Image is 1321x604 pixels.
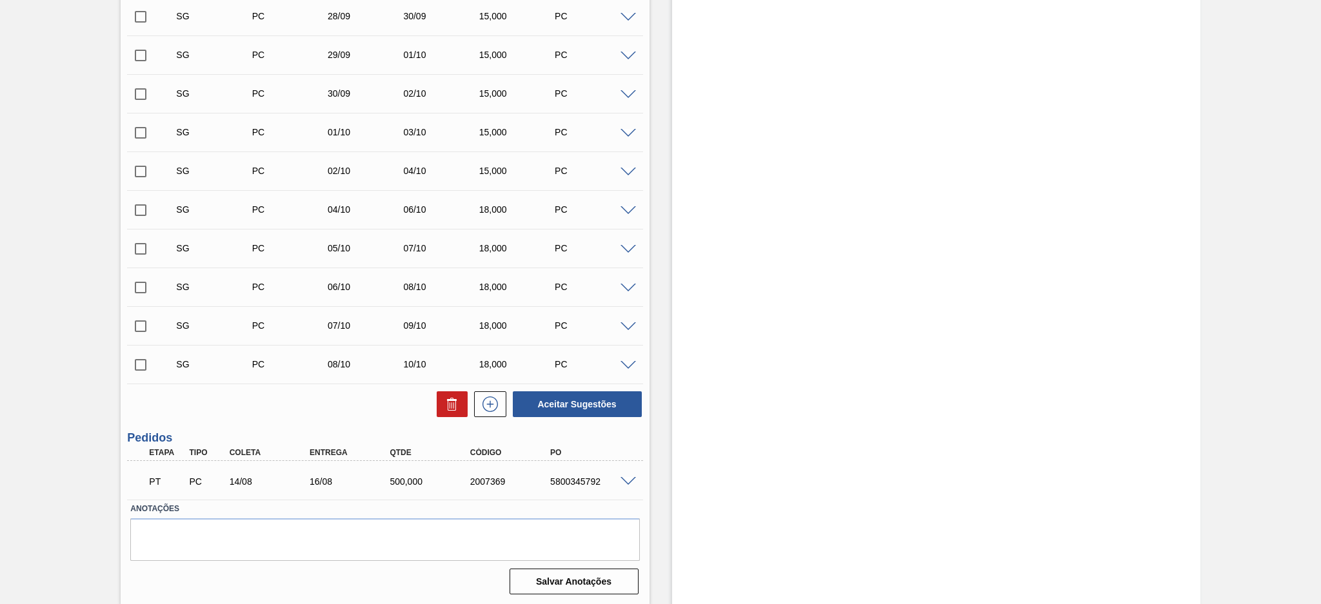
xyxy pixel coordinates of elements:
div: 02/10/2025 [400,88,485,99]
div: PO [547,448,637,457]
div: Sugestão Criada [173,166,258,176]
div: 18,000 [476,243,561,253]
div: PC [551,11,637,21]
div: Sugestão Criada [173,11,258,21]
div: Sugestão Criada [173,127,258,137]
div: 15,000 [476,88,561,99]
div: PC [551,166,637,176]
div: 500,000 [386,476,477,487]
div: 18,000 [476,320,561,331]
div: 18,000 [476,204,561,215]
div: PC [551,282,637,292]
div: Pedido de Compra [249,127,334,137]
div: 30/09/2025 [324,88,410,99]
div: Sugestão Criada [173,282,258,292]
div: 15,000 [476,50,561,60]
div: Aceitar Sugestões [506,390,643,418]
div: 16/08/2025 [306,476,397,487]
div: 04/10/2025 [400,166,485,176]
div: 06/10/2025 [324,282,410,292]
div: Entrega [306,448,397,457]
label: Anotações [130,500,639,518]
div: 09/10/2025 [400,320,485,331]
div: PC [551,127,637,137]
div: Pedido de Compra [186,476,228,487]
div: 05/10/2025 [324,243,410,253]
div: Nova sugestão [468,391,506,417]
div: Excluir Sugestões [430,391,468,417]
div: 01/10/2025 [324,127,410,137]
div: Sugestão Criada [173,243,258,253]
div: PC [551,204,637,215]
div: PC [551,50,637,60]
div: Tipo [186,448,228,457]
div: Pedido de Compra [249,166,334,176]
div: 18,000 [476,282,561,292]
h3: Pedidos [127,431,642,445]
p: PT [149,476,184,487]
div: 10/10/2025 [400,359,485,369]
div: Pedido em Trânsito [146,467,188,496]
div: 08/10/2025 [400,282,485,292]
div: PC [551,320,637,331]
div: Sugestão Criada [173,50,258,60]
div: Qtde [386,448,477,457]
div: 06/10/2025 [400,204,485,215]
div: 07/10/2025 [400,243,485,253]
div: 29/09/2025 [324,50,410,60]
div: Código [467,448,557,457]
div: Sugestão Criada [173,320,258,331]
div: 08/10/2025 [324,359,410,369]
div: 15,000 [476,127,561,137]
div: 04/10/2025 [324,204,410,215]
div: Sugestão Criada [173,359,258,369]
div: 5800345792 [547,476,637,487]
div: PC [551,359,637,369]
div: Pedido de Compra [249,359,334,369]
div: PC [551,243,637,253]
div: 03/10/2025 [400,127,485,137]
div: 2007369 [467,476,557,487]
div: Pedido de Compra [249,11,334,21]
div: 15,000 [476,166,561,176]
div: Pedido de Compra [249,88,334,99]
div: 18,000 [476,359,561,369]
div: Pedido de Compra [249,204,334,215]
div: Pedido de Compra [249,282,334,292]
button: Aceitar Sugestões [513,391,642,417]
div: 14/08/2025 [226,476,317,487]
div: 15,000 [476,11,561,21]
div: 01/10/2025 [400,50,485,60]
div: 02/10/2025 [324,166,410,176]
div: Coleta [226,448,317,457]
div: Sugestão Criada [173,204,258,215]
div: Pedido de Compra [249,50,334,60]
button: Salvar Anotações [510,569,639,594]
div: Pedido de Compra [249,320,334,331]
div: Sugestão Criada [173,88,258,99]
div: 28/09/2025 [324,11,410,21]
div: 30/09/2025 [400,11,485,21]
div: PC [551,88,637,99]
div: 07/10/2025 [324,320,410,331]
div: Pedido de Compra [249,243,334,253]
div: Etapa [146,448,188,457]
